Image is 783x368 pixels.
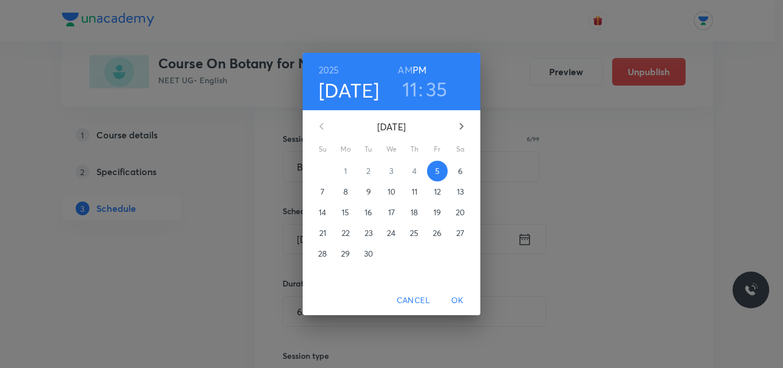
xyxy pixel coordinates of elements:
span: Tu [358,144,379,155]
span: Fr [427,144,448,155]
button: PM [413,62,426,78]
span: We [381,144,402,155]
button: 16 [358,202,379,223]
p: 9 [366,186,371,197]
p: 24 [387,227,396,239]
button: 11 [404,181,425,202]
button: 28 [312,243,333,264]
p: 16 [365,207,372,218]
button: 22 [335,223,356,243]
button: 21 [312,223,333,243]
p: 18 [410,207,418,218]
p: 6 [458,165,463,177]
button: AM [398,62,412,78]
p: 29 [341,248,350,259]
button: 29 [335,243,356,264]
button: 27 [450,223,471,243]
button: 18 [404,202,425,223]
button: 14 [312,202,333,223]
button: 6 [450,161,471,181]
button: 17 [381,202,402,223]
button: 13 [450,181,471,202]
p: 21 [319,227,326,239]
button: 11 [402,77,418,101]
button: 5 [427,161,448,181]
p: 14 [319,207,326,218]
button: 12 [427,181,448,202]
button: [DATE] [319,78,379,102]
h3: : [418,77,423,101]
p: 22 [342,227,350,239]
p: 11 [412,186,417,197]
p: 5 [435,165,440,177]
span: OK [444,293,471,308]
p: 28 [318,248,327,259]
span: Su [312,144,333,155]
span: Mo [335,144,356,155]
span: Th [404,144,425,155]
button: 10 [381,181,402,202]
button: OK [439,290,476,311]
p: 19 [433,207,441,218]
button: 8 [335,181,356,202]
button: 25 [404,223,425,243]
p: 27 [456,227,464,239]
button: 23 [358,223,379,243]
p: 25 [410,227,418,239]
button: 24 [381,223,402,243]
button: 35 [426,77,448,101]
button: 19 [427,202,448,223]
button: 30 [358,243,379,264]
button: 15 [335,202,356,223]
p: [DATE] [335,120,448,134]
p: 7 [320,186,324,197]
button: 26 [427,223,448,243]
p: 15 [342,207,349,218]
p: 30 [364,248,373,259]
p: 10 [387,186,396,197]
button: 2025 [319,62,339,78]
p: 23 [365,227,373,239]
button: 20 [450,202,471,223]
span: Sa [450,144,471,155]
p: 8 [343,186,348,197]
button: 7 [312,181,333,202]
p: 17 [388,207,395,218]
p: 13 [457,186,464,197]
button: 9 [358,181,379,202]
p: 12 [434,186,441,197]
span: Cancel [397,293,430,308]
button: Cancel [392,290,434,311]
p: 26 [433,227,441,239]
p: 20 [456,207,465,218]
